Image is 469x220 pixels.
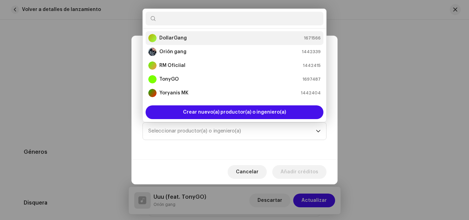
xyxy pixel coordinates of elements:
strong: RM Oficiial [159,62,185,69]
span: 1442415 [303,62,321,69]
span: Cancelar [236,165,259,179]
strong: DollarGang [159,35,187,42]
span: Seleccionar productor(a) o ingeniero(a) [148,128,241,134]
div: dropdown trigger [316,123,321,140]
span: 1697487 [302,76,321,83]
span: 1671566 [304,35,321,42]
li: Yoryanis MK [146,86,323,100]
strong: Orión gang [159,48,186,55]
button: Cancelar [228,165,267,179]
span: 1442339 [302,48,321,55]
li: Orión gang [146,45,323,59]
span: 1442404 [301,90,321,96]
li: TonyGO [146,72,323,86]
span: Seleccionar productor(a) o ingeniero(a) [148,123,316,140]
span: Crear nuevo(a) productor(a) o ingeniero(a) [183,105,286,119]
li: DollarGang [146,31,323,45]
li: RM Oficiial [146,59,323,72]
ul: Option List [143,28,326,103]
strong: TonyGO [159,76,179,83]
button: Añadir créditos [272,165,327,179]
strong: Yoryanis MK [159,90,188,96]
span: Añadir créditos [281,165,318,179]
img: 2998488b-42ad-4ad2-b7de-f0a324187e1c [148,48,157,56]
